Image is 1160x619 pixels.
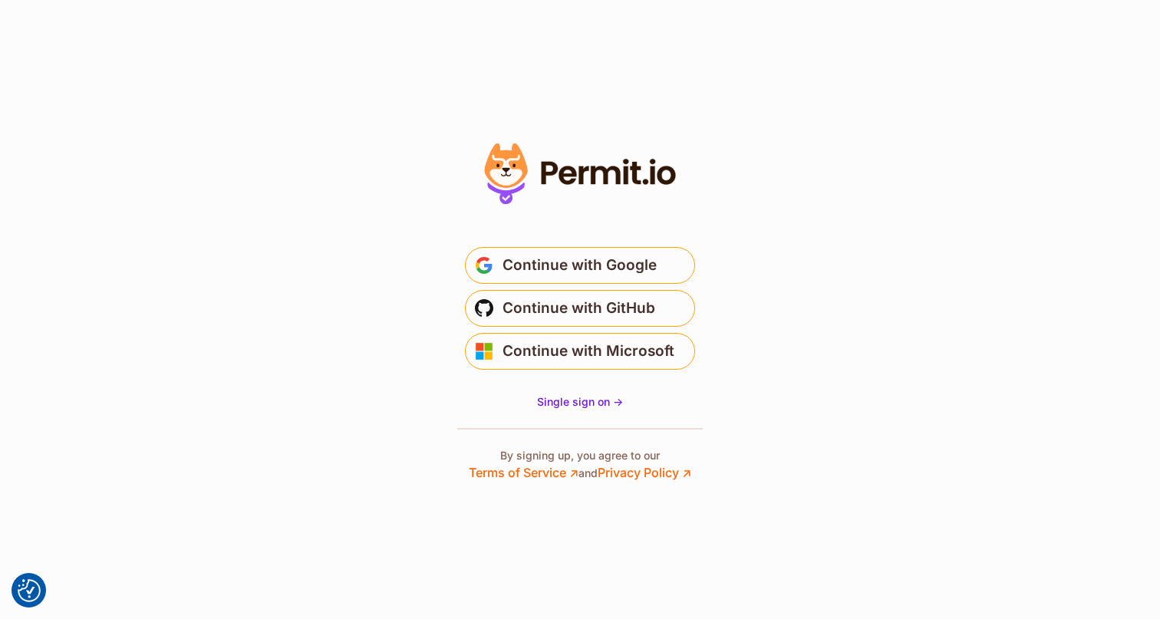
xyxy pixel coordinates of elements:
[503,339,674,364] span: Continue with Microsoft
[18,579,41,602] button: Consent Preferences
[18,579,41,602] img: Revisit consent button
[537,395,623,408] span: Single sign on ->
[465,247,695,284] button: Continue with Google
[469,465,578,480] a: Terms of Service ↗
[503,253,657,278] span: Continue with Google
[469,448,691,482] p: By signing up, you agree to our and
[537,394,623,410] a: Single sign on ->
[503,296,655,321] span: Continue with GitHub
[465,333,695,370] button: Continue with Microsoft
[598,465,691,480] a: Privacy Policy ↗
[465,290,695,327] button: Continue with GitHub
